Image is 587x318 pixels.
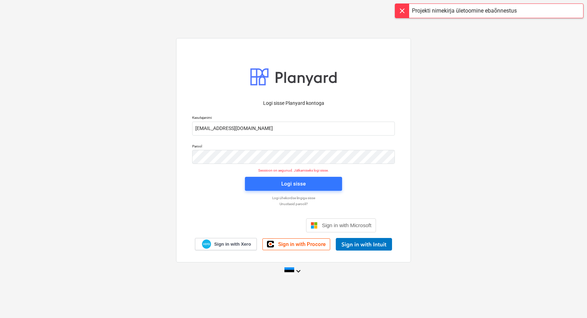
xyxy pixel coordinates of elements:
img: Microsoft logo [311,222,318,229]
button: Logi sisse [245,177,342,191]
a: Unustasid parooli? [189,202,398,206]
input: Kasutajanimi [192,122,395,136]
span: Sign in with Microsoft [322,222,371,228]
div: Logi sisse [281,179,306,188]
a: Sign in with Xero [195,238,257,250]
iframe: Sisselogimine Google'i nupu abil [208,218,304,233]
a: Sign in with Procore [262,238,330,250]
span: Sign in with Procore [278,241,326,247]
img: Xero logo [202,239,211,249]
span: Sign in with Xero [214,241,251,247]
p: Logi sisse Planyard kontoga [192,100,395,107]
div: Projekti nimekirja ületoomine ebaõnnestus [412,7,517,15]
a: Logi ühekordse lingiga sisse [189,196,398,200]
i: keyboard_arrow_down [294,267,303,275]
iframe: Chat Widget [552,284,587,318]
p: Kasutajanimi [192,115,395,121]
p: Parool [192,144,395,150]
p: Sessioon on aegunud. Jätkamiseks logi sisse. [188,168,399,173]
